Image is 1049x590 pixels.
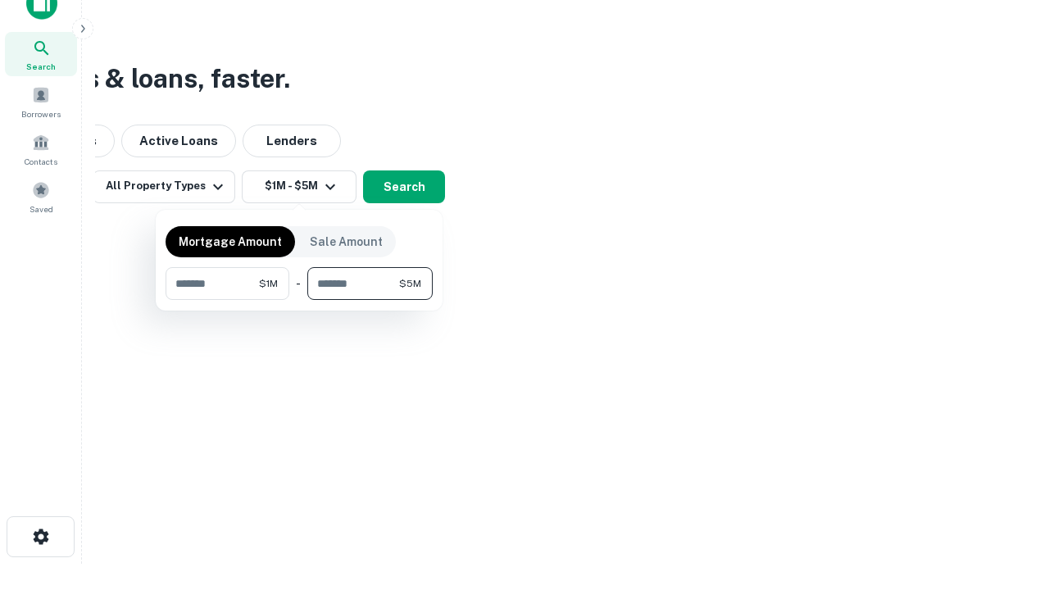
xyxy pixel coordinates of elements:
[967,459,1049,538] iframe: Chat Widget
[399,276,421,291] span: $5M
[259,276,278,291] span: $1M
[179,233,282,251] p: Mortgage Amount
[310,233,383,251] p: Sale Amount
[296,267,301,300] div: -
